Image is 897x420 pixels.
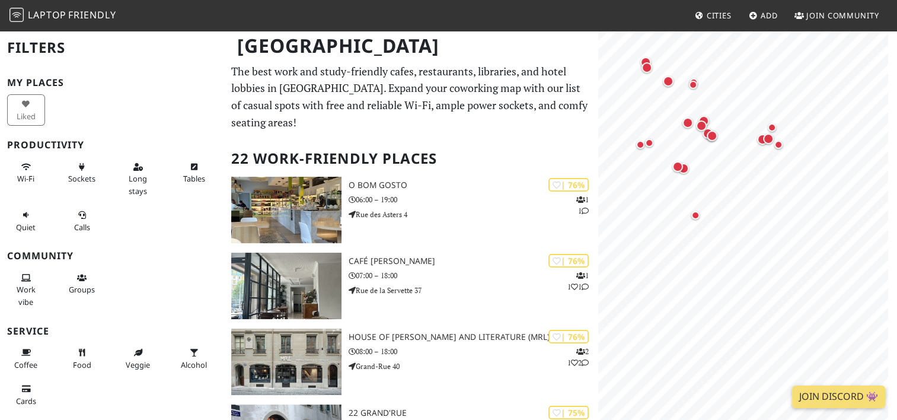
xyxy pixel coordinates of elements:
p: 1 1 1 [567,270,589,292]
img: O Bom Gosto [231,177,341,243]
button: Long stays [119,157,157,201]
p: 08:00 – 18:00 [349,346,598,357]
h2: 22 Work-Friendly Places [231,141,590,177]
div: Map marker [660,74,676,89]
h3: Café [PERSON_NAME] [349,256,598,266]
div: Map marker [704,128,720,144]
button: Quiet [7,205,45,237]
button: Groups [63,268,101,300]
p: 07:00 – 18:00 [349,270,598,281]
div: Map marker [696,113,711,129]
div: Map marker [694,118,709,133]
div: Map marker [686,78,700,92]
h3: Productivity [7,139,217,151]
span: Alcohol [181,359,207,370]
span: Laptop [28,8,66,21]
span: Work-friendly tables [183,173,205,184]
h3: My Places [7,77,217,88]
p: 2 1 2 [567,346,589,368]
div: Map marker [765,120,779,135]
p: Rue de la Servette 37 [349,285,598,296]
h2: Filters [7,30,217,66]
p: 06:00 – 19:00 [349,194,598,205]
p: 1 1 [576,194,589,217]
a: Café Bourdon | 76% 111 Café [PERSON_NAME] 07:00 – 18:00 Rue de la Servette 37 [224,253,598,319]
button: Food [63,343,101,374]
span: Add [761,10,778,21]
button: Sockets [63,157,101,189]
span: Power sockets [68,173,95,184]
h3: 22 grand'rue [349,408,598,418]
h3: House of [PERSON_NAME] and Literature (MRL) [349,332,598,342]
div: Map marker [676,161,691,176]
a: Join Community [790,5,884,26]
button: Alcohol [175,343,213,374]
h3: Service [7,326,217,337]
a: LaptopFriendly LaptopFriendly [9,5,116,26]
button: Work vibe [7,268,45,311]
button: Coffee [7,343,45,374]
span: Stable Wi-Fi [17,173,34,184]
div: Map marker [639,60,655,75]
img: House of Rousseau and Literature (MRL) [231,329,341,395]
p: Grand-Rue 40 [349,361,598,372]
p: Rue des Asters 4 [349,209,598,220]
div: Map marker [638,55,653,70]
span: Group tables [69,284,95,295]
div: Map marker [755,132,770,147]
div: Map marker [633,138,647,152]
span: Join Community [806,10,879,21]
div: Map marker [704,128,719,144]
div: Map marker [642,136,656,150]
h1: [GEOGRAPHIC_DATA] [228,30,595,62]
a: Add [744,5,783,26]
span: Food [73,359,91,370]
div: | 75% [548,406,589,419]
div: Map marker [771,138,786,152]
div: Map marker [700,126,716,141]
button: Cards [7,379,45,411]
div: Map marker [761,131,776,147]
div: | 76% [548,330,589,343]
button: Tables [175,157,213,189]
img: LaptopFriendly [9,8,24,22]
div: | 76% [548,254,589,268]
h3: Community [7,250,217,262]
div: | 76% [548,178,589,192]
span: Veggie [126,359,150,370]
span: People working [17,284,36,307]
span: Quiet [16,222,36,233]
img: Café Bourdon [231,253,341,319]
button: Wi-Fi [7,157,45,189]
button: Calls [63,205,101,237]
div: Map marker [687,75,701,90]
div: Map marker [670,159,685,174]
span: Friendly [68,8,116,21]
div: Map marker [680,115,695,131]
span: Long stays [129,173,147,196]
p: The best work and study-friendly cafes, restaurants, libraries, and hotel lobbies in [GEOGRAPHIC_... [231,63,590,131]
div: Map marker [688,208,703,222]
span: Credit cards [16,396,36,406]
span: Video/audio calls [74,222,90,233]
span: Coffee [14,359,37,370]
button: Veggie [119,343,157,374]
a: Cities [690,5,736,26]
a: House of Rousseau and Literature (MRL) | 76% 212 House of [PERSON_NAME] and Literature (MRL) 08:0... [224,329,598,395]
h3: O Bom Gosto [349,180,598,190]
span: Cities [707,10,732,21]
a: O Bom Gosto | 76% 11 O Bom Gosto 06:00 – 19:00 Rue des Asters 4 [224,177,598,243]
